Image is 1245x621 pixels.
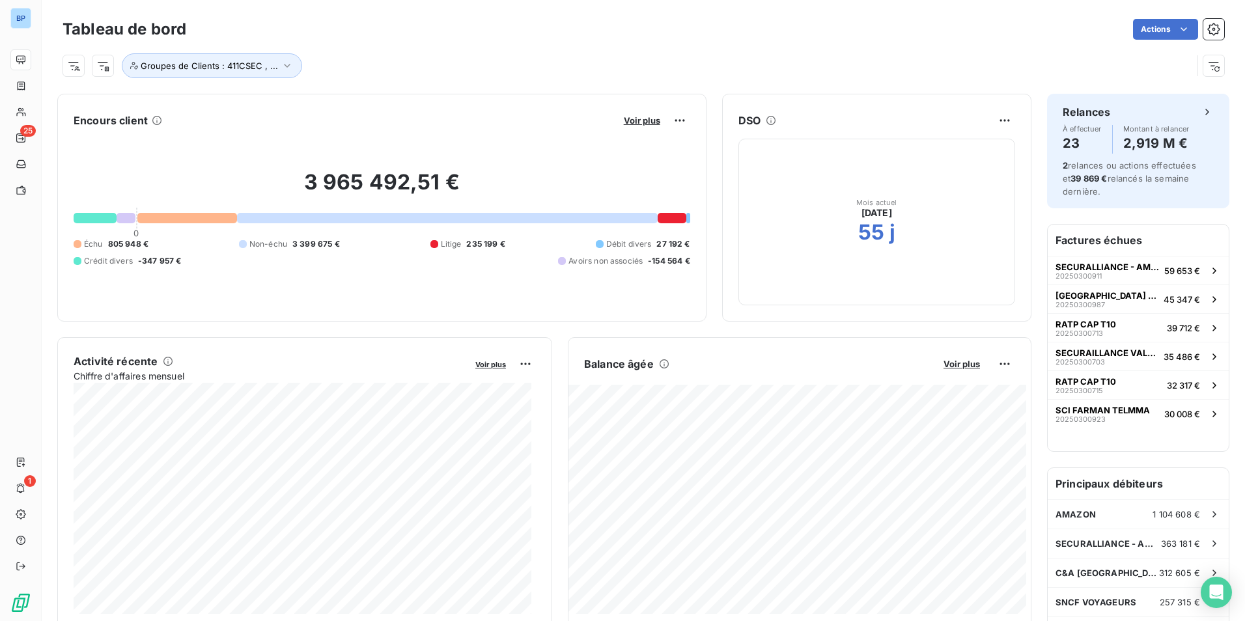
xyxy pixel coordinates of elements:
[1048,313,1229,342] button: RATP CAP T102025030071339 712 €
[1048,399,1229,428] button: SCI FARMAN TELMMA2025030092330 008 €
[133,228,139,238] span: 0
[1048,225,1229,256] h6: Factures échues
[1063,104,1110,120] h6: Relances
[63,18,186,41] h3: Tableau de bord
[74,369,466,383] span: Chiffre d'affaires mensuel
[1063,133,1102,154] h4: 23
[1153,509,1200,519] span: 1 104 608 €
[584,356,654,372] h6: Balance âgée
[74,113,148,128] h6: Encours client
[466,238,505,250] span: 235 199 €
[1070,173,1107,184] span: 39 869 €
[944,359,980,369] span: Voir plus
[606,238,652,250] span: Débit divers
[1048,468,1229,499] h6: Principaux débiteurs
[1161,538,1200,549] span: 363 181 €
[138,255,182,267] span: -347 957 €
[738,113,761,128] h6: DSO
[889,219,895,245] h2: j
[122,53,302,78] button: Groupes de Clients : 411CSEC , ...
[1048,256,1229,284] button: SECURALLIANCE - AMAZON2025030091159 653 €
[624,115,660,126] span: Voir plus
[1167,323,1200,333] span: 39 712 €
[108,238,148,250] span: 805 948 €
[1164,294,1200,305] span: 45 347 €
[1056,301,1105,309] span: 20250300987
[1056,290,1158,301] span: [GEOGRAPHIC_DATA] [GEOGRAPHIC_DATA]
[1056,358,1105,366] span: 20250300703
[1123,133,1190,154] h4: 2,919 M €
[20,125,36,137] span: 25
[84,238,103,250] span: Échu
[1056,415,1106,423] span: 20250300923
[1056,387,1103,394] span: 20250300715
[1133,19,1198,40] button: Actions
[1063,160,1068,171] span: 2
[10,8,31,29] div: BP
[471,358,510,370] button: Voir plus
[1063,160,1196,197] span: relances ou actions effectuées et relancés la semaine dernière.
[292,238,340,250] span: 3 399 675 €
[1159,568,1200,578] span: 312 605 €
[249,238,287,250] span: Non-échu
[1056,376,1116,387] span: RATP CAP T10
[1056,509,1096,519] span: AMAZON
[1056,329,1103,337] span: 20250300713
[1056,538,1161,549] span: SECURALLIANCE - AMAZON
[441,238,462,250] span: Litige
[74,169,690,208] h2: 3 965 492,51 €
[856,199,897,206] span: Mois actuel
[1056,348,1158,358] span: SECURAILLANCE VALEO
[1123,125,1190,133] span: Montant à relancer
[1201,577,1232,608] div: Open Intercom Messenger
[1056,272,1102,280] span: 20250300911
[1063,125,1102,133] span: À effectuer
[84,255,133,267] span: Crédit divers
[1056,319,1116,329] span: RATP CAP T10
[1056,405,1150,415] span: SCI FARMAN TELMMA
[475,360,506,369] span: Voir plus
[141,61,278,71] span: Groupes de Clients : 411CSEC , ...
[1048,342,1229,370] button: SECURAILLANCE VALEO2025030070335 486 €
[1056,262,1159,272] span: SECURALLIANCE - AMAZON
[861,206,892,219] span: [DATE]
[1048,284,1229,313] button: [GEOGRAPHIC_DATA] [GEOGRAPHIC_DATA]2025030098745 347 €
[74,353,158,369] h6: Activité récente
[1056,597,1136,607] span: SNCF VOYAGEURS
[1160,597,1200,607] span: 257 315 €
[1048,370,1229,399] button: RATP CAP T102025030071532 317 €
[568,255,643,267] span: Avoirs non associés
[620,115,664,126] button: Voir plus
[1164,266,1200,276] span: 59 653 €
[1164,352,1200,362] span: 35 486 €
[656,238,690,250] span: 27 192 €
[10,592,31,613] img: Logo LeanPay
[1167,380,1200,391] span: 32 317 €
[648,255,690,267] span: -154 564 €
[940,358,984,370] button: Voir plus
[1164,409,1200,419] span: 30 008 €
[1056,568,1159,578] span: C&A [GEOGRAPHIC_DATA]
[24,475,36,487] span: 1
[858,219,884,245] h2: 55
